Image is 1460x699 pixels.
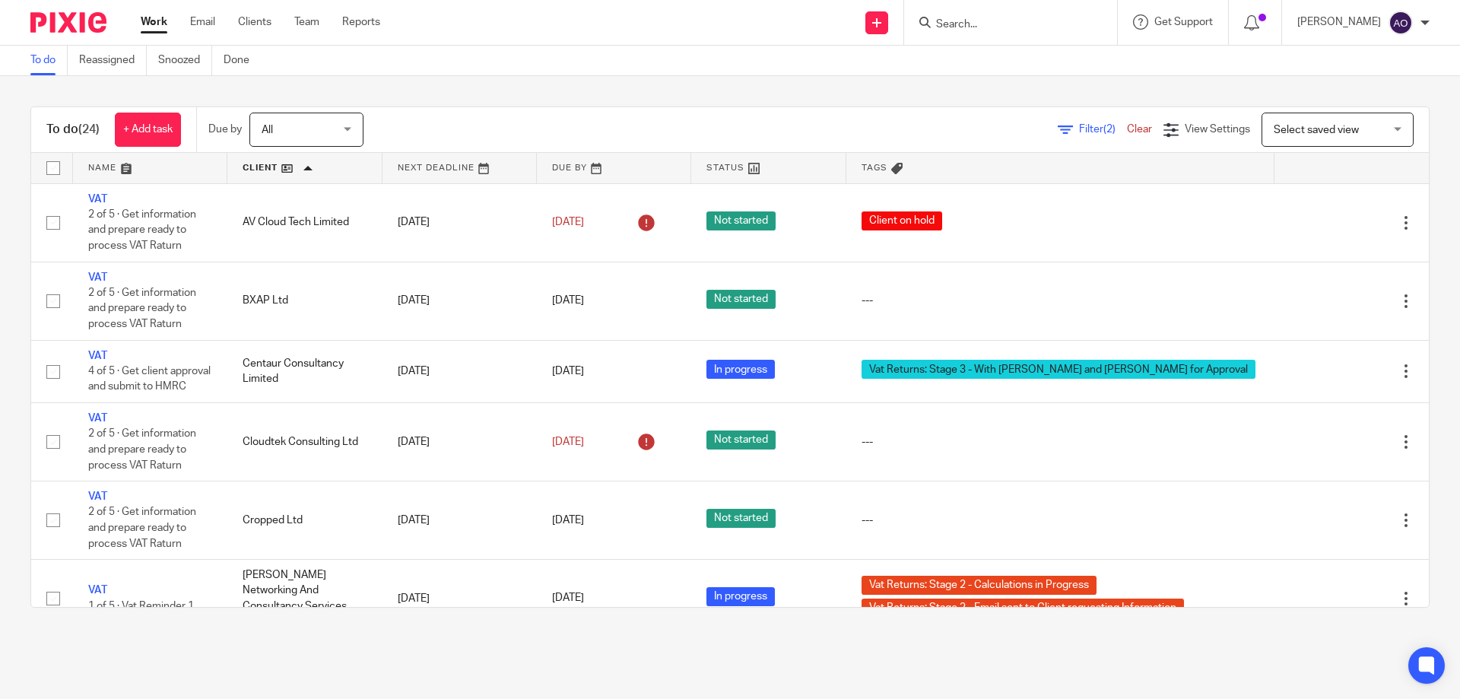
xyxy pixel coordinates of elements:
a: Snoozed [158,46,212,75]
a: VAT [88,491,107,502]
td: [DATE] [382,340,537,402]
a: Email [190,14,215,30]
span: (2) [1103,124,1116,135]
span: (24) [78,123,100,135]
td: [DATE] [382,403,537,481]
span: [DATE] [552,366,584,377]
span: Filter [1079,124,1127,135]
span: Not started [706,431,776,450]
span: 1 of 5 · Vat Reminder 1 [88,601,194,612]
a: VAT [88,194,107,205]
a: Clear [1127,124,1152,135]
td: [DATE] [382,560,537,637]
span: [DATE] [552,296,584,307]
span: Vat Returns: Stage 2 - Calculations in Progress [862,576,1097,595]
span: In progress [706,360,775,379]
span: 2 of 5 · Get information and prepare ready to process VAT Raturn [88,507,196,549]
td: [DATE] [382,481,537,560]
td: [PERSON_NAME] Networking And Consultancy Services Limited [227,560,382,637]
span: Vat Returns: Stage 3 - With [PERSON_NAME] and [PERSON_NAME] for Approval [862,360,1255,379]
span: [DATE] [552,515,584,526]
td: Centaur Consultancy Limited [227,340,382,402]
p: [PERSON_NAME] [1297,14,1381,30]
h1: To do [46,122,100,138]
span: All [262,125,273,135]
span: [DATE] [552,217,584,227]
p: Due by [208,122,242,137]
span: 2 of 5 · Get information and prepare ready to process VAT Raturn [88,288,196,329]
div: --- [862,434,1259,450]
a: Reassigned [79,46,147,75]
a: VAT [88,413,107,424]
span: Client on hold [862,211,942,230]
span: Not started [706,290,776,309]
td: [DATE] [382,183,537,262]
span: Get Support [1154,17,1213,27]
span: 2 of 5 · Get information and prepare ready to process VAT Raturn [88,209,196,251]
a: VAT [88,351,107,361]
td: Cropped Ltd [227,481,382,560]
span: In progress [706,587,775,606]
span: [DATE] [552,437,584,447]
a: VAT [88,272,107,283]
span: 2 of 5 · Get information and prepare ready to process VAT Raturn [88,429,196,471]
a: Done [224,46,261,75]
td: AV Cloud Tech Limited [227,183,382,262]
img: Pixie [30,12,106,33]
a: + Add task [115,113,181,147]
span: Not started [706,211,776,230]
span: Not started [706,509,776,528]
span: Tags [862,164,887,172]
span: 4 of 5 · Get client approval and submit to HMRC [88,366,211,392]
td: [DATE] [382,262,537,340]
a: Work [141,14,167,30]
a: Team [294,14,319,30]
span: [DATE] [552,593,584,604]
td: BXAP Ltd [227,262,382,340]
span: Vat Returns: Stage 2 - Email sent to Client requesting Information [862,599,1184,618]
a: To do [30,46,68,75]
a: VAT [88,585,107,596]
a: Reports [342,14,380,30]
td: Cloudtek Consulting Ltd [227,403,382,481]
div: --- [862,513,1259,528]
input: Search [935,18,1071,32]
img: svg%3E [1389,11,1413,35]
a: Clients [238,14,271,30]
span: View Settings [1185,124,1250,135]
div: --- [862,293,1259,308]
span: Select saved view [1274,125,1359,135]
